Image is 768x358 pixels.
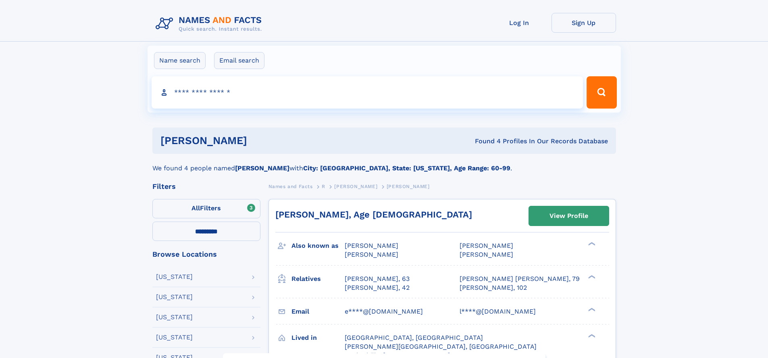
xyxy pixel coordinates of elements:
[214,52,264,69] label: Email search
[152,13,268,35] img: Logo Names and Facts
[322,184,325,189] span: R
[345,274,410,283] a: [PERSON_NAME], 63
[156,334,193,341] div: [US_STATE]
[460,251,513,258] span: [PERSON_NAME]
[160,136,361,146] h1: [PERSON_NAME]
[586,274,596,279] div: ❯
[487,13,552,33] a: Log In
[152,76,583,109] input: search input
[549,207,588,225] div: View Profile
[156,314,193,320] div: [US_STATE]
[154,52,206,69] label: Name search
[291,331,345,345] h3: Lived in
[361,137,608,146] div: Found 4 Profiles In Our Records Database
[345,242,398,249] span: [PERSON_NAME]
[334,181,377,191] a: [PERSON_NAME]
[345,343,537,350] span: [PERSON_NAME][GEOGRAPHIC_DATA], [GEOGRAPHIC_DATA]
[191,204,200,212] span: All
[586,241,596,247] div: ❯
[268,181,313,191] a: Names and Facts
[529,206,609,226] a: View Profile
[334,184,377,189] span: [PERSON_NAME]
[291,272,345,286] h3: Relatives
[152,154,616,173] div: We found 4 people named with .
[587,76,616,109] button: Search Button
[345,334,483,341] span: [GEOGRAPHIC_DATA], [GEOGRAPHIC_DATA]
[552,13,616,33] a: Sign Up
[460,274,580,283] a: [PERSON_NAME] [PERSON_NAME], 79
[152,199,260,218] label: Filters
[152,183,260,190] div: Filters
[156,294,193,300] div: [US_STATE]
[345,251,398,258] span: [PERSON_NAME]
[291,239,345,253] h3: Also known as
[156,274,193,280] div: [US_STATE]
[303,164,510,172] b: City: [GEOGRAPHIC_DATA], State: [US_STATE], Age Range: 60-99
[345,283,410,292] a: [PERSON_NAME], 42
[291,305,345,318] h3: Email
[235,164,289,172] b: [PERSON_NAME]
[322,181,325,191] a: R
[586,333,596,338] div: ❯
[460,242,513,249] span: [PERSON_NAME]
[586,307,596,312] div: ❯
[387,184,430,189] span: [PERSON_NAME]
[460,283,527,292] a: [PERSON_NAME], 102
[275,209,472,220] a: [PERSON_NAME], Age [DEMOGRAPHIC_DATA]
[152,251,260,258] div: Browse Locations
